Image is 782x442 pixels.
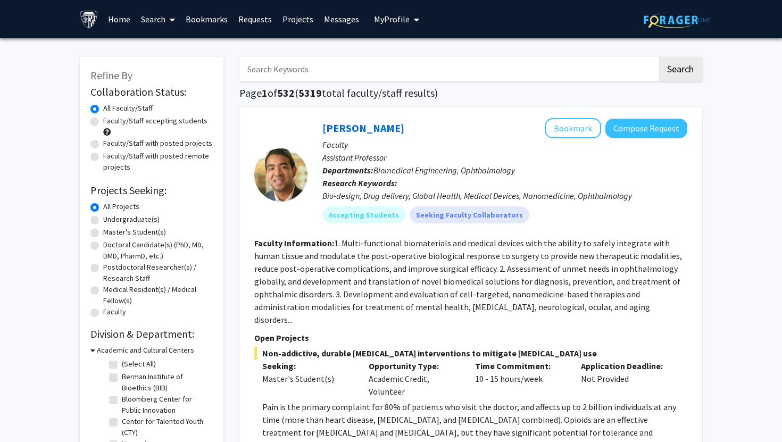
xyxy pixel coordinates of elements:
[581,360,671,372] p: Application Deadline:
[373,165,515,176] span: Biomedical Engineering, Ophthalmology
[277,1,319,38] a: Projects
[8,394,45,434] iframe: Chat
[80,10,98,29] img: Johns Hopkins University Logo
[180,1,233,38] a: Bookmarks
[103,138,212,149] label: Faculty/Staff with posted projects
[322,206,405,223] mat-chip: Accepting Students
[298,86,322,99] span: 5319
[322,165,373,176] b: Departments:
[254,238,334,248] b: Faculty Information:
[573,360,679,398] div: Not Provided
[254,238,682,325] fg-read-more: 1. Multi-functional biomaterials and medical devices with the ability to safely integrate with hu...
[103,201,139,212] label: All Projects
[122,358,156,370] label: (Select All)
[103,284,213,306] label: Medical Resident(s) / Medical Fellow(s)
[103,262,213,284] label: Postdoctoral Researcher(s) / Research Staff
[122,394,210,416] label: Bloomberg Center for Public Innovation
[239,57,657,81] input: Search Keywords
[122,371,210,394] label: Berman Institute of Bioethics (BIB)
[659,57,702,81] button: Search
[90,328,213,340] h2: Division & Department:
[475,360,565,372] p: Time Commitment:
[374,14,410,24] span: My Profile
[233,1,277,38] a: Requests
[239,87,702,99] h1: Page of ( total faculty/staff results)
[103,103,153,114] label: All Faculty/Staff
[605,119,687,138] button: Compose Request to Kunal Parikh
[254,347,687,360] span: Non-addictive, durable [MEDICAL_DATA] interventions to mitigate [MEDICAL_DATA] use
[122,416,210,438] label: Center for Talented Youth (CTY)
[322,138,687,151] p: Faculty
[262,372,353,385] div: Master's Student(s)
[103,227,166,238] label: Master's Student(s)
[277,86,295,99] span: 532
[90,184,213,197] h2: Projects Seeking:
[103,214,160,225] label: Undergraduate(s)
[322,151,687,164] p: Assistant Professor
[322,189,687,202] div: Bio-design, Drug delivery, Global Health, Medical Devices, Nanomedicine, Ophthalmology
[103,239,213,262] label: Doctoral Candidate(s) (PhD, MD, DMD, PharmD, etc.)
[262,86,268,99] span: 1
[90,86,213,98] h2: Collaboration Status:
[254,331,687,344] p: Open Projects
[644,12,710,28] img: ForagerOne Logo
[545,118,601,138] button: Add Kunal Parikh to Bookmarks
[103,151,213,173] label: Faculty/Staff with posted remote projects
[90,69,132,82] span: Refine By
[410,206,529,223] mat-chip: Seeking Faculty Collaborators
[369,360,459,372] p: Opportunity Type:
[322,121,404,135] a: [PERSON_NAME]
[103,115,207,127] label: Faculty/Staff accepting students
[322,178,397,188] b: Research Keywords:
[103,1,136,38] a: Home
[467,360,573,398] div: 10 - 15 hours/week
[262,360,353,372] p: Seeking:
[97,345,194,356] h3: Academic and Cultural Centers
[103,306,126,318] label: Faculty
[361,360,467,398] div: Academic Credit, Volunteer
[319,1,364,38] a: Messages
[136,1,180,38] a: Search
